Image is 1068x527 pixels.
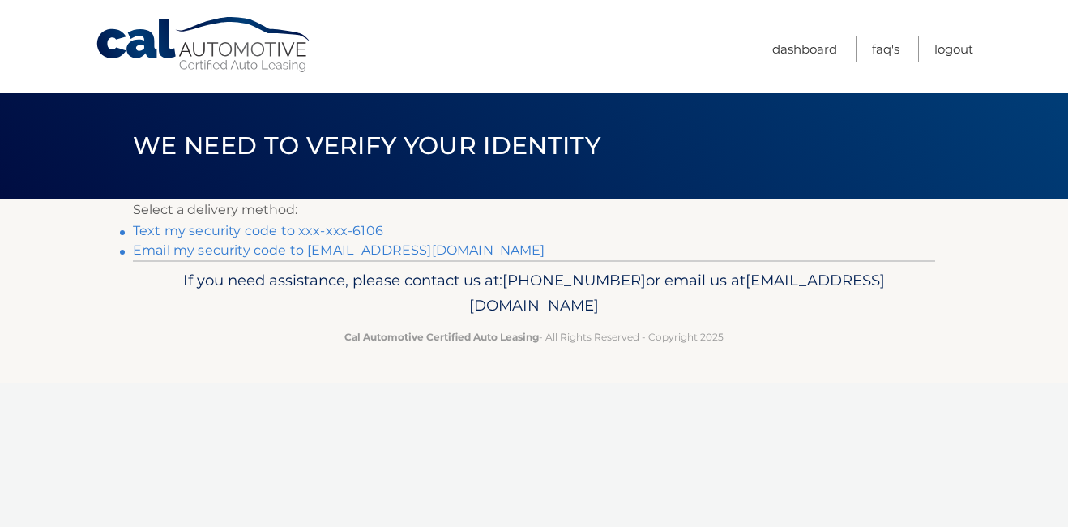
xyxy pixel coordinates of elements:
span: We need to verify your identity [133,131,600,161]
a: Email my security code to [EMAIL_ADDRESS][DOMAIN_NAME] [133,242,545,258]
p: If you need assistance, please contact us at: or email us at [143,268,925,319]
a: Cal Automotive [95,16,314,74]
a: Dashboard [772,36,837,62]
span: [PHONE_NUMBER] [502,271,646,289]
p: - All Rights Reserved - Copyright 2025 [143,328,925,345]
a: FAQ's [872,36,899,62]
strong: Cal Automotive Certified Auto Leasing [344,331,539,343]
p: Select a delivery method: [133,199,935,221]
a: Logout [934,36,973,62]
a: Text my security code to xxx-xxx-6106 [133,223,383,238]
